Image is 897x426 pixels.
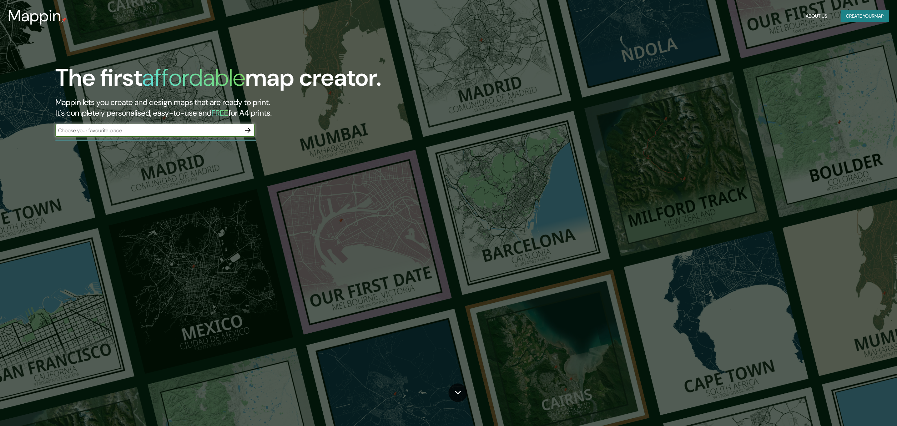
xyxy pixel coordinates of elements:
[55,64,381,97] h1: The first map creator.
[61,17,67,23] img: mappin-pin
[841,10,889,22] button: Create yourmap
[55,97,504,118] h2: Mappin lets you create and design maps that are ready to print. It's completely personalised, eas...
[803,10,830,22] button: About Us
[8,7,61,25] h3: Mappin
[142,62,245,93] h1: affordable
[211,108,228,118] h5: FREE
[55,127,241,134] input: Choose your favourite place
